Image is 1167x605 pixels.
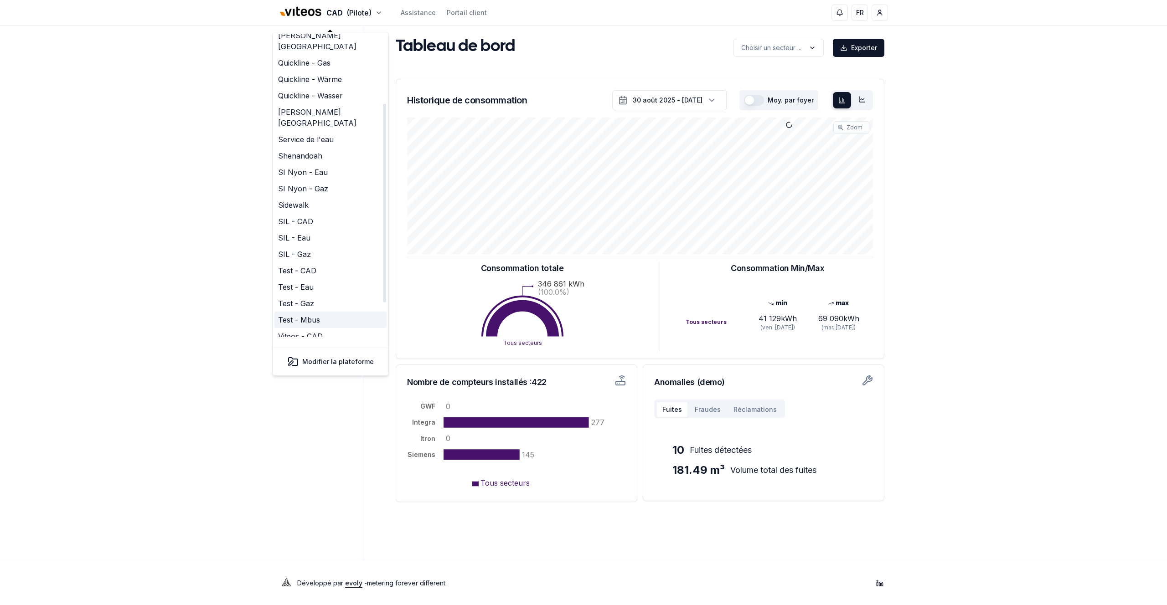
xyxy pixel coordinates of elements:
[538,279,584,288] text: 346 861 kWh
[274,180,387,197] a: SI Nyon - Gaz
[274,230,387,246] a: SIL - Eau
[274,312,387,328] a: Test - Mbus
[274,87,387,104] a: Quickline - Wasser
[274,104,387,131] a: [PERSON_NAME][GEOGRAPHIC_DATA]
[808,313,869,324] div: 69 090 kWh
[686,318,747,326] div: Tous secteurs
[481,262,563,275] h3: Consommation totale
[847,124,862,131] span: Zoom
[538,287,569,297] text: (100.0%)
[274,279,387,295] a: Test - Eau
[274,71,387,87] a: Quickline - Wärme
[808,324,869,331] div: (mar. [DATE])
[274,197,387,213] a: Sidewalk
[731,262,824,275] h3: Consommation Min/Max
[503,339,542,346] text: Tous secteurs
[278,353,383,371] button: Modifier la plateforme
[808,298,869,308] div: max
[274,148,387,164] a: Shenandoah
[274,262,387,279] a: Test - CAD
[274,246,387,262] a: SIL - Gaz
[274,328,387,344] a: Viteos - CAD
[274,131,387,148] a: Service de l'eau
[747,313,808,324] div: 41 129 kWh
[747,298,808,308] div: min
[274,55,387,71] a: Quickline - Gas
[274,295,387,312] a: Test - Gaz
[274,27,387,55] a: [PERSON_NAME][GEOGRAPHIC_DATA]
[747,324,808,331] div: (ven. [DATE])
[274,164,387,180] a: SI Nyon - Eau
[274,213,387,230] a: SIL - CAD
